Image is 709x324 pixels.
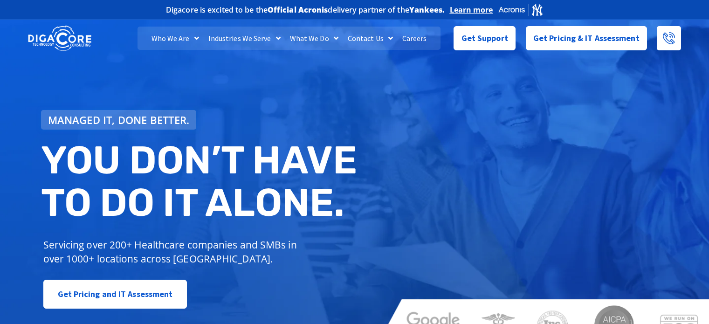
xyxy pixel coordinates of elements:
a: Managed IT, done better. [41,110,197,130]
a: Get Support [454,26,516,50]
span: Get Support [461,29,508,48]
img: Acronis [498,3,544,16]
a: Get Pricing and IT Assessment [43,280,187,309]
b: Yankees. [409,5,445,15]
span: Get Pricing & IT Assessment [533,29,640,48]
p: Servicing over 200+ Healthcare companies and SMBs in over 1000+ locations across [GEOGRAPHIC_DATA]. [43,238,304,266]
a: Contact Us [343,27,398,50]
img: DigaCore Technology Consulting [28,25,91,52]
a: Learn more [450,5,493,14]
b: Official Acronis [268,5,328,15]
a: Who We Are [147,27,204,50]
a: Industries We Serve [204,27,285,50]
h2: Digacore is excited to be the delivery partner of the [166,6,445,14]
a: Careers [398,27,432,50]
a: What We Do [285,27,343,50]
span: Managed IT, done better. [48,115,190,125]
a: Get Pricing & IT Assessment [526,26,647,50]
nav: Menu [138,27,441,50]
h2: You don’t have to do IT alone. [41,139,362,224]
span: Get Pricing and IT Assessment [58,285,173,303]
